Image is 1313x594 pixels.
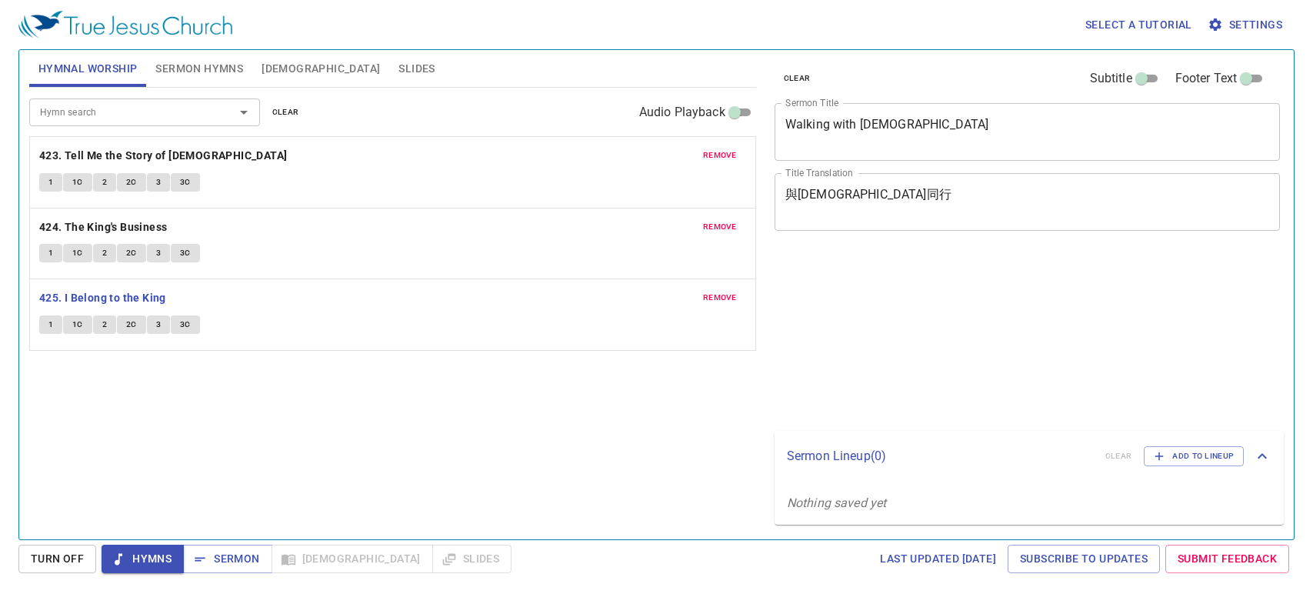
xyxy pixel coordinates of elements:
[38,59,138,78] span: Hymnal Worship
[39,289,168,308] button: 425. I Belong to the King
[1154,449,1234,463] span: Add to Lineup
[183,545,272,573] button: Sermon
[48,175,53,189] span: 1
[147,244,170,262] button: 3
[639,103,725,122] span: Audio Playback
[72,175,83,189] span: 1C
[102,545,184,573] button: Hymns
[117,315,146,334] button: 2C
[18,545,96,573] button: Turn Off
[1165,545,1289,573] a: Submit Feedback
[39,173,62,192] button: 1
[63,173,92,192] button: 1C
[1085,15,1192,35] span: Select a tutorial
[233,102,255,123] button: Open
[787,496,887,510] i: Nothing saved yet
[114,549,172,569] span: Hymns
[703,291,737,305] span: remove
[775,431,1284,482] div: Sermon Lineup(0)clearAdd to Lineup
[102,246,107,260] span: 2
[39,146,290,165] button: 423. Tell Me the Story of [DEMOGRAPHIC_DATA]
[195,549,259,569] span: Sermon
[1079,11,1198,39] button: Select a tutorial
[171,315,200,334] button: 3C
[156,175,161,189] span: 3
[787,447,1093,466] p: Sermon Lineup ( 0 )
[102,318,107,332] span: 2
[147,315,170,334] button: 3
[180,246,191,260] span: 3C
[171,173,200,192] button: 3C
[117,173,146,192] button: 2C
[102,175,107,189] span: 2
[39,218,168,237] b: 424. The King's Business
[39,146,288,165] b: 423. Tell Me the Story of [DEMOGRAPHIC_DATA]
[1144,446,1244,466] button: Add to Lineup
[1090,69,1132,88] span: Subtitle
[155,59,243,78] span: Sermon Hymns
[694,289,746,307] button: remove
[126,246,137,260] span: 2C
[1211,15,1282,35] span: Settings
[39,218,170,237] button: 424. The King's Business
[1178,549,1277,569] span: Submit Feedback
[48,246,53,260] span: 1
[126,318,137,332] span: 2C
[156,318,161,332] span: 3
[180,175,191,189] span: 3C
[1008,545,1160,573] a: Subscribe to Updates
[874,545,1002,573] a: Last updated [DATE]
[93,244,116,262] button: 2
[93,315,116,334] button: 2
[63,315,92,334] button: 1C
[39,289,166,308] b: 425. I Belong to the King
[703,148,737,162] span: remove
[171,244,200,262] button: 3C
[147,173,170,192] button: 3
[1020,549,1148,569] span: Subscribe to Updates
[880,549,996,569] span: Last updated [DATE]
[117,244,146,262] button: 2C
[48,318,53,332] span: 1
[156,246,161,260] span: 3
[180,318,191,332] span: 3C
[784,72,811,85] span: clear
[775,69,820,88] button: clear
[72,246,83,260] span: 1C
[785,117,1270,146] textarea: Walking with [DEMOGRAPHIC_DATA]
[398,59,435,78] span: Slides
[93,173,116,192] button: 2
[1175,69,1238,88] span: Footer Text
[785,187,1270,216] textarea: 與[DEMOGRAPHIC_DATA]同行
[31,549,84,569] span: Turn Off
[703,220,737,234] span: remove
[18,11,232,38] img: True Jesus Church
[63,244,92,262] button: 1C
[72,318,83,332] span: 1C
[694,146,746,165] button: remove
[694,218,746,236] button: remove
[1205,11,1288,39] button: Settings
[39,315,62,334] button: 1
[262,59,380,78] span: [DEMOGRAPHIC_DATA]
[39,244,62,262] button: 1
[263,103,308,122] button: clear
[272,105,299,119] span: clear
[126,175,137,189] span: 2C
[768,247,1181,425] iframe: from-child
